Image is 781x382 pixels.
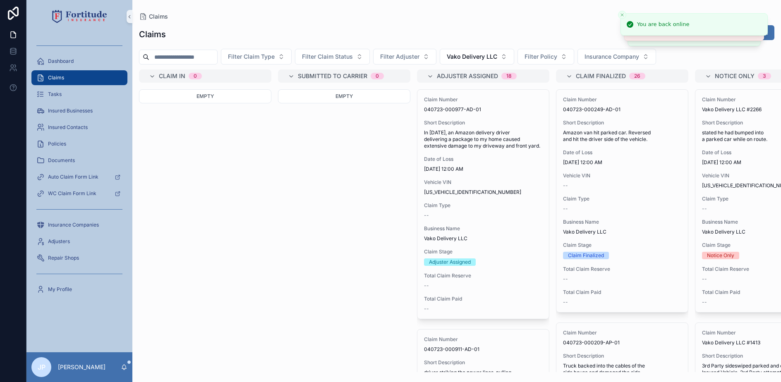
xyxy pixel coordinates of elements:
div: 0 [376,73,379,79]
div: 0 [194,73,197,79]
span: Claim Number [424,336,542,343]
span: Notice Only [715,72,755,80]
span: Short Description [563,119,681,126]
span: JP [38,362,46,372]
button: Select Button [295,49,370,64]
a: WC Claim Form Link [31,186,127,201]
span: Submitted to Carrier [298,72,367,80]
span: Claim Number [424,96,542,103]
div: Notice Only [707,252,734,259]
div: scrollable content [26,33,132,308]
span: Claim Stage [424,248,542,255]
span: Vehicle VIN [424,179,542,186]
span: Business Name [563,219,681,225]
h1: Claims [139,29,166,40]
span: Total Claim Reserve [563,266,681,272]
span: Claims [48,74,64,81]
span: Insured Businesses [48,107,93,114]
a: Insurance Companies [31,217,127,232]
a: Tasks [31,87,127,102]
span: Vako Delivery LLC [424,235,542,242]
span: -- [702,276,707,282]
span: -- [702,205,707,212]
span: 040723-000209-AP-01 [563,339,681,346]
span: Vako Delivery LLC [563,229,681,235]
button: Select Button [577,49,656,64]
span: -- [424,282,429,289]
a: Claim Number040723-000249-AD-01Short DescriptionAmazon van hit parked car. Reversed and hit the d... [556,89,688,313]
a: My Profile [31,282,127,297]
a: Adjusters [31,234,127,249]
span: Filter Claim Type [228,53,275,61]
button: Select Button [517,49,574,64]
span: Claim Number [563,96,681,103]
span: Total Claim Paid [563,289,681,296]
a: Repair Shops [31,251,127,265]
span: My Profile [48,286,72,293]
span: Claim Stage [563,242,681,248]
span: Filter Adjuster [380,53,419,61]
span: Dashboard [48,58,74,64]
span: Amazon van hit parked car. Reversed and hit the driver side of the vehicle. [563,129,681,143]
button: Select Button [221,49,292,64]
span: WC Claim Form Link [48,190,96,197]
span: Vako Delivery LLC [447,53,497,61]
span: Vehicle VIN [563,172,681,179]
div: Adjuster Assigned [429,258,471,266]
a: Claims [139,12,168,21]
span: Total Claim Paid [424,296,542,302]
button: Select Button [440,49,514,64]
button: Close toast [618,11,626,19]
span: [US_VEHICLE_IDENTIFICATION_NUMBER] [424,189,542,196]
span: Filter Policy [525,53,557,61]
span: Claim Number [563,329,681,336]
span: Repair Shops [48,255,79,261]
span: Short Description [424,119,542,126]
a: Claim Number040723-000977-AD-01Short Descriptionln [DATE], an Amazon delivery driver delivering a... [417,89,549,319]
span: Empty [196,93,214,99]
span: -- [424,306,429,312]
div: Claim Finalized [568,252,604,259]
div: You are back online [637,20,689,29]
span: Empty [335,93,353,99]
span: -- [563,205,568,212]
span: ln [DATE], an Amazon delivery driver delivering a package to my home caused extensive damage to m... [424,129,542,149]
button: Select Button [373,49,436,64]
a: Auto Claim Form Link [31,170,127,184]
span: -- [563,299,568,306]
a: Claims [31,70,127,85]
span: [DATE] 12:00 AM [424,166,542,172]
span: 040723-000911-AD-01 [424,346,542,353]
img: App logo [52,10,107,23]
span: Business Name [424,225,542,232]
div: 26 [634,73,640,79]
span: Claims [149,12,168,21]
span: Documents [48,157,75,164]
span: Policies [48,141,66,147]
span: Adjuster Assigned [437,72,498,80]
span: Date of Loss [563,149,681,156]
a: Insured Contacts [31,120,127,135]
span: Tasks [48,91,62,98]
span: Insurance Companies [48,222,99,228]
span: -- [424,212,429,219]
span: 040723-000977-AD-01 [424,106,542,113]
span: Short Description [563,353,681,359]
span: Claim Finalized [576,72,626,80]
span: Insured Contacts [48,124,88,131]
span: Claim In [159,72,185,80]
div: 3 [763,73,766,79]
span: Claim Type [424,202,542,209]
span: -- [563,276,568,282]
span: Filter Claim Status [302,53,353,61]
span: Truck backed into the cables of the side house and damaged the side. [563,363,681,376]
span: Date of Loss [424,156,542,162]
span: Auto Claim Form Link [48,174,98,180]
a: Insured Businesses [31,103,127,118]
div: 18 [506,73,512,79]
span: 040723-000249-AD-01 [563,106,681,113]
a: Policies [31,136,127,151]
p: [PERSON_NAME] [58,363,105,371]
span: [DATE] 12:00 AM [563,159,681,166]
span: Short Description [424,359,542,366]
